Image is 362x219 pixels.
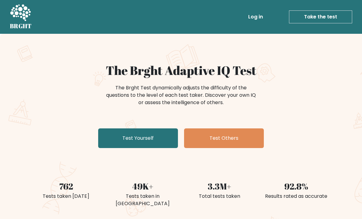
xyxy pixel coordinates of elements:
[185,180,254,193] div: 3.3M+
[10,2,32,31] a: BRGHT
[289,10,352,23] a: Take the test
[31,63,331,78] h1: The Brght Adaptive IQ Test
[98,128,178,148] a: Test Yourself
[10,22,32,30] h5: BRGHT
[104,84,258,106] div: The Brght Test dynamically adjusts the difficulty of the questions to the level of each test take...
[185,193,254,200] div: Total tests taken
[108,180,177,193] div: 49K+
[261,193,331,200] div: Results rated as accurate
[184,128,264,148] a: Test Others
[246,11,265,23] a: Log in
[31,193,101,200] div: Tests taken [DATE]
[108,193,177,207] div: Tests taken in [GEOGRAPHIC_DATA]
[261,180,331,193] div: 92.8%
[31,180,101,193] div: 762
